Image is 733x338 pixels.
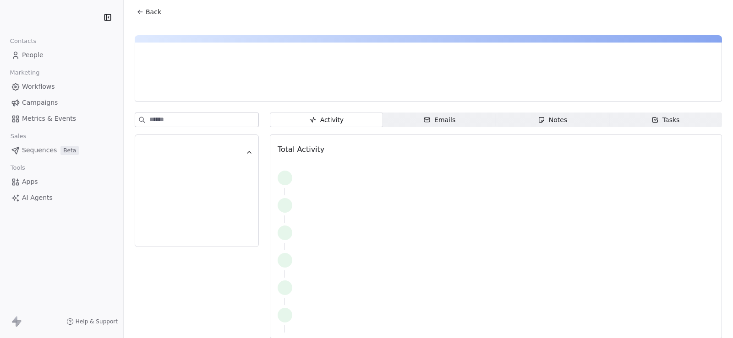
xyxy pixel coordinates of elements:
a: SequencesBeta [7,143,116,158]
a: Apps [7,174,116,189]
span: Marketing [6,66,44,80]
div: Notes [538,115,567,125]
span: Sequences [22,145,57,155]
span: Beta [60,146,79,155]
span: Apps [22,177,38,187]
div: Emails [423,115,455,125]
span: Workflows [22,82,55,91]
div: Tasks [651,115,680,125]
span: Sales [6,129,30,143]
span: Contacts [6,34,40,48]
a: Campaigns [7,95,116,110]
a: People [7,48,116,63]
span: People [22,50,44,60]
span: Total Activity [278,145,324,154]
span: Campaigns [22,98,58,107]
span: Help & Support [76,318,118,325]
span: AI Agents [22,193,53,203]
span: Metrics & Events [22,114,76,123]
a: AI Agents [7,190,116,205]
span: Back [146,7,161,16]
a: Workflows [7,79,116,94]
span: Tools [6,161,29,175]
a: Metrics & Events [7,111,116,126]
a: Help & Support [66,318,118,325]
button: Back [131,4,167,20]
